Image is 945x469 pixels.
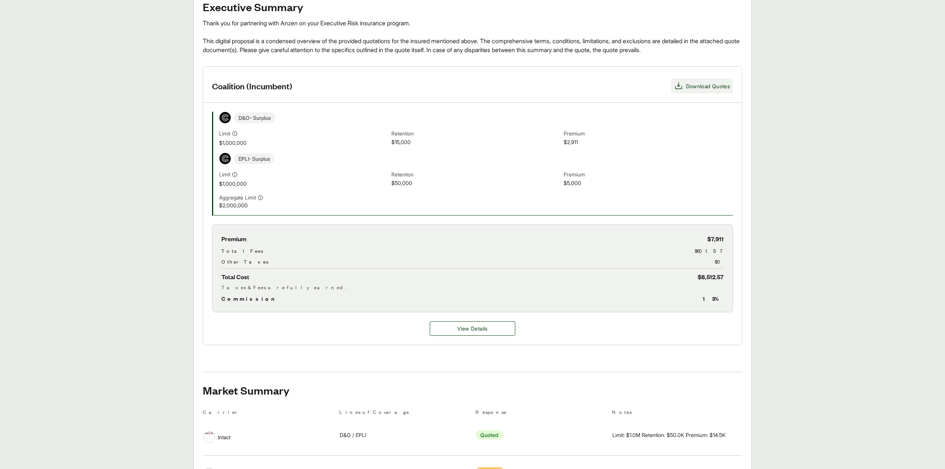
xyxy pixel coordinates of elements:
[715,258,724,265] span: $0
[221,247,263,255] span: Total Fees
[564,130,733,138] span: Premium
[219,201,388,209] span: $2,000,000
[221,294,278,303] span: Commission
[203,19,742,54] div: Thank you for partnering with Anzen on your Executive Risk insurance program. This digital propos...
[475,408,606,419] th: Response
[234,112,275,123] span: D&O - Surplus
[564,138,733,147] span: $2,911
[219,130,230,137] span: Limit
[686,82,730,90] span: Download Quotes
[221,234,246,244] span: Premium
[220,112,231,123] img: Coalition
[203,408,333,419] th: Carrier
[234,153,275,164] span: EPLI - Surplus
[219,180,388,188] span: $1,000,000
[695,247,724,255] span: $601.57
[221,283,724,291] div: Taxes & Fees are fully earned.
[391,138,561,147] span: $15,000
[218,433,230,441] span: Intact
[430,321,515,336] a: Coalition (Incumbent) details
[391,170,561,179] span: Retention
[612,408,743,419] th: Notes
[476,430,503,440] span: Quoted
[339,408,470,419] th: Lines of Coverage
[203,1,742,13] h2: Executive Summary
[212,80,292,92] h3: Coalition (Incumbent)
[430,321,515,336] button: View Details
[221,258,268,265] span: Other Taxes
[391,130,561,138] span: Retention
[219,194,256,201] span: Aggregate Limit
[698,272,724,282] span: $8,512.57
[204,431,215,435] img: Intact logo
[340,431,366,439] span: D&O / EPLI
[219,139,388,147] span: $1,000,000
[671,79,733,93] button: Download Quotes
[203,384,742,396] h2: Market Summary
[707,234,724,244] span: $7,911
[703,294,724,303] span: 13 %
[457,325,487,332] span: View Details
[221,272,249,282] span: Total Cost
[219,170,230,178] span: Limit
[220,153,231,164] img: Coalition
[612,431,725,439] span: Limit: $1.0M Retention: $50.0K Premium: $14.5K
[391,179,561,188] span: $50,000
[564,170,733,179] span: Premium
[564,179,733,188] span: $5,000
